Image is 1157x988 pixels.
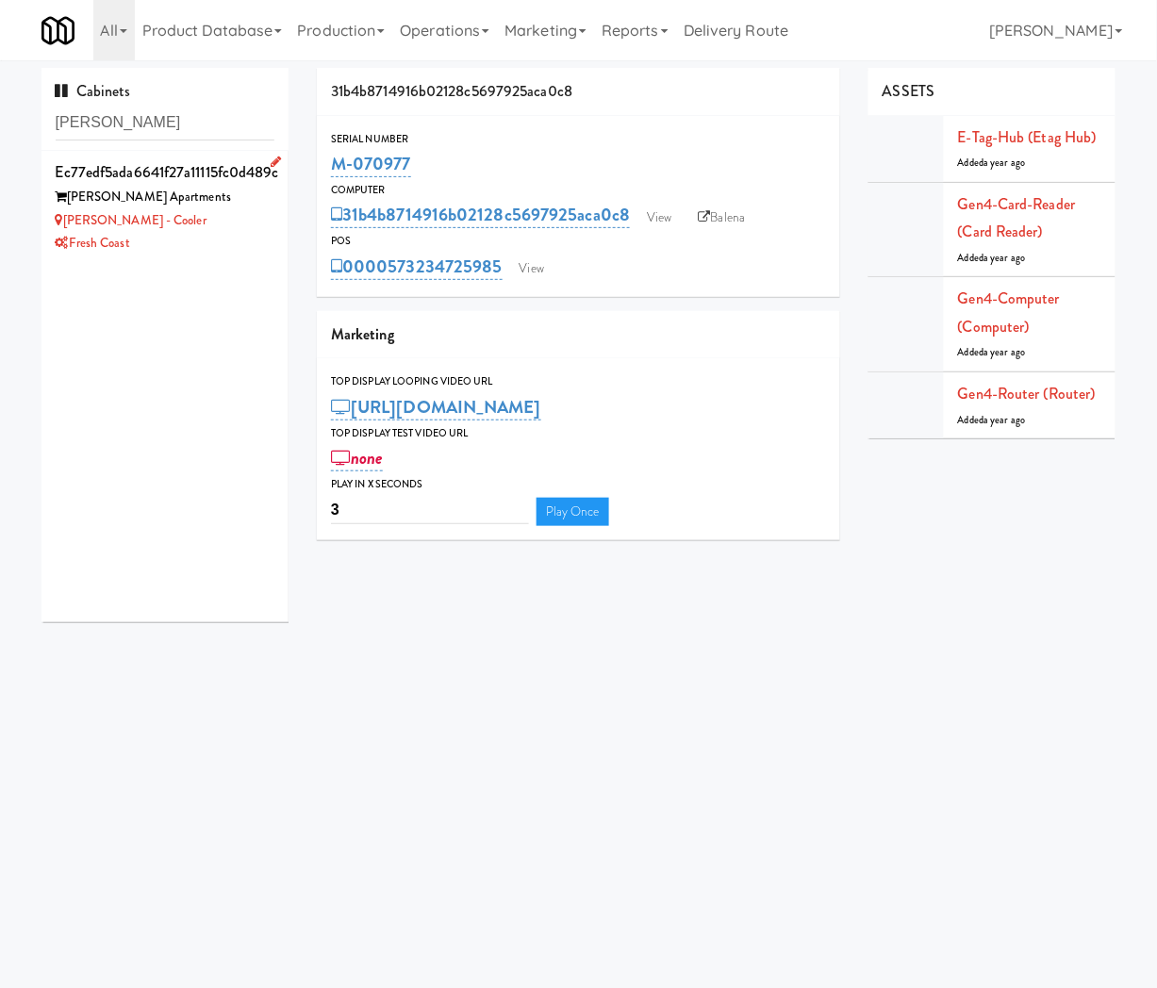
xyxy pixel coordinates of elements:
div: Serial Number [331,130,826,149]
span: Added [958,413,1026,427]
a: Play Once [537,498,609,526]
span: a year ago [983,251,1025,265]
div: Top Display Test Video Url [331,424,826,443]
input: Search cabinets [56,106,275,140]
a: Gen4-card-reader (Card Reader) [958,193,1076,243]
span: ASSETS [883,80,935,102]
span: a year ago [983,345,1025,359]
a: [URL][DOMAIN_NAME] [331,394,541,420]
div: 31b4b8714916b02128c5697925aca0c8 [317,68,840,116]
div: Play in X seconds [331,475,826,494]
div: Top Display Looping Video Url [331,372,826,391]
a: none [331,445,383,471]
div: ec77edf5ada6641f27a11115fc0d489c [56,158,275,187]
span: Added [958,251,1026,265]
a: View [637,204,681,232]
a: View [510,255,554,283]
span: a year ago [983,156,1025,170]
div: Computer [331,181,826,200]
div: [PERSON_NAME] Apartments [56,186,275,209]
span: Cabinets [56,80,131,102]
div: POS [331,232,826,251]
a: 0000573234725985 [331,254,503,280]
a: Balena [689,204,755,232]
li: ec77edf5ada6641f27a11115fc0d489c[PERSON_NAME] Apartments [PERSON_NAME] - CoolerFresh Coast [41,151,289,263]
a: E-tag-hub (Etag Hub) [958,126,1097,148]
a: [PERSON_NAME] - Cooler [56,211,207,229]
span: Added [958,156,1026,170]
a: Gen4-computer (Computer) [958,288,1060,338]
img: Micromart [41,14,74,47]
span: a year ago [983,413,1025,427]
span: Added [958,345,1026,359]
a: Fresh Coast [56,234,130,252]
a: M-070977 [331,151,411,177]
a: 31b4b8714916b02128c5697925aca0c8 [331,202,630,228]
a: Gen4-router (Router) [958,383,1096,404]
span: Marketing [331,323,394,345]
